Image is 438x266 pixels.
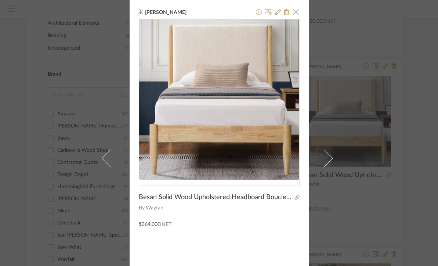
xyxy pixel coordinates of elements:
[139,19,299,180] div: 0
[139,204,145,212] span: By
[158,222,171,227] span: DNET
[139,193,292,201] span: Besan Solid Wood Upholstered Headboard Boucle Bed Frame
[146,204,300,212] span: Wayfair
[139,222,158,227] span: $364.00
[289,4,303,19] button: Close
[139,19,299,180] img: c51fd819-ff3f-453c-9d03-f43923a89ae1_436x436.jpg
[145,9,198,16] span: [PERSON_NAME]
